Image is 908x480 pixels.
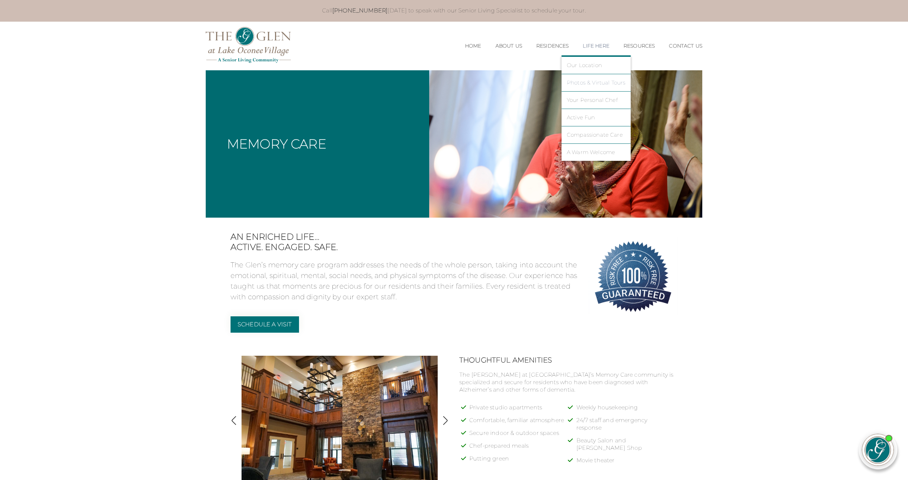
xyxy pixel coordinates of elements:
p: The Glen’s memory care program addresses the needs of the whole person, taking into account the e... [231,260,578,302]
li: Beauty Salon and [PERSON_NAME] Shop [576,437,678,457]
a: Contact Us [669,43,702,49]
p: The [PERSON_NAME] at [GEOGRAPHIC_DATA]’s Memory Care community is specialized and secure for resi... [459,371,677,393]
a: Your Personal Chef [567,97,626,103]
a: Residences [536,43,569,49]
h2: Thoughtful Amenities [459,356,677,364]
a: Active Fun [567,114,626,121]
img: Show previous [229,416,239,425]
button: Show previous [229,416,239,427]
a: Life Here [583,43,609,49]
a: Compassionate Care [567,132,626,138]
li: Weekly housekeeping [576,404,678,417]
a: Schedule a Visit [231,316,299,333]
p: Call [DATE] to speak with our Senior Living Specialist to schedule your tour. [213,7,695,15]
button: Show next [441,416,450,427]
img: The Glen Lake Oconee Home [206,27,291,63]
a: Our Location [567,62,626,69]
iframe: iframe [697,269,897,420]
li: Chef-prepared meals [469,442,571,455]
a: Home [465,43,481,49]
span: An enriched life… [231,232,578,242]
span: Active. Engaged. Safe. [231,242,578,252]
img: avatar [862,434,893,465]
img: 100% Risk-Free. Guaranteed. [589,232,677,321]
li: Secure indoor & outdoor spaces [469,430,571,442]
li: 24/7 staff and emergency response [576,417,678,437]
a: [PHONE_NUMBER] [332,7,388,14]
a: Photos & Virtual Tours [567,80,626,86]
li: Comfortable, familiar atmosphere [469,417,571,430]
li: Private studio apartments [469,404,571,417]
li: Putting green [469,455,571,468]
a: Resources [624,43,655,49]
li: Movie theater [576,457,678,470]
a: A Warm Welcome [567,149,626,156]
img: Show next [441,416,450,425]
a: About Us [495,43,522,49]
h1: Memory Care [227,137,326,150]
